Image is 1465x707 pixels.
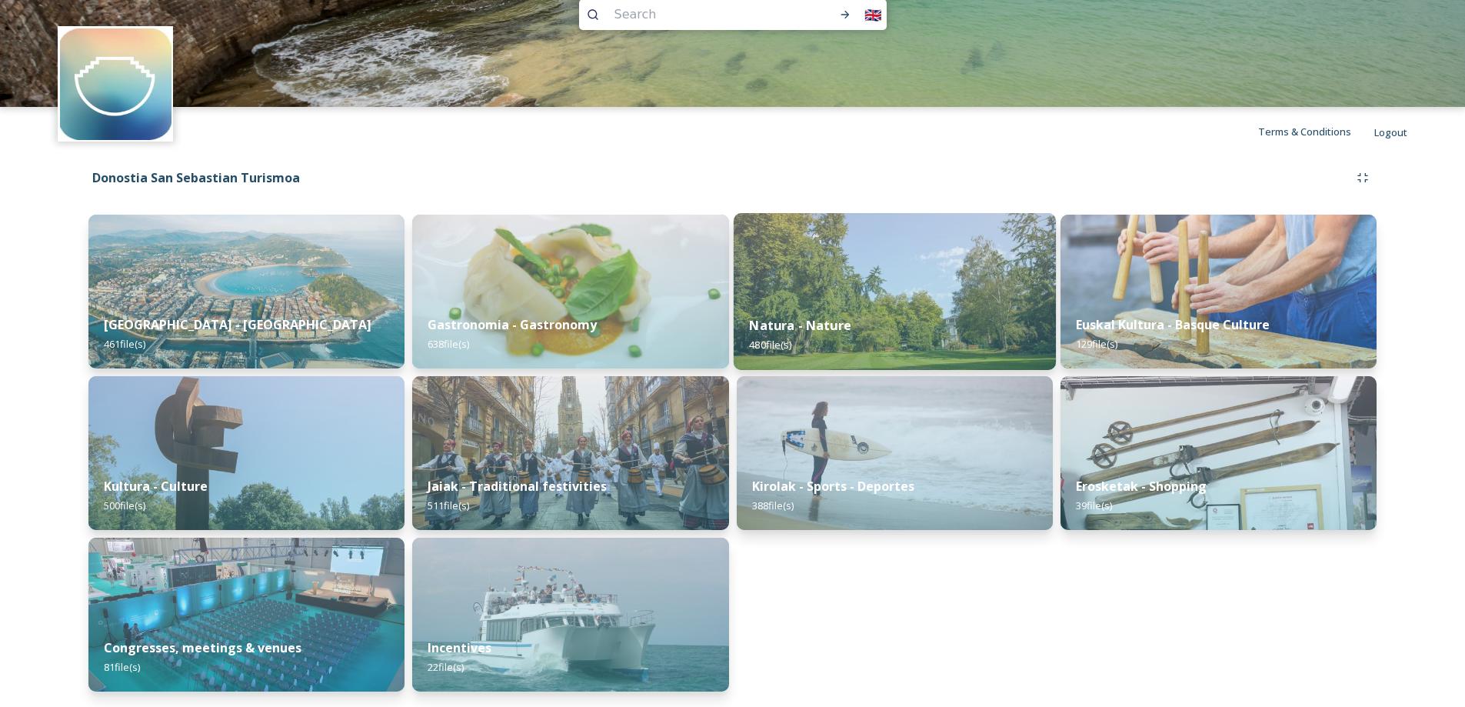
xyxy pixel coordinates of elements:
img: Plano%2520aereo%2520ciudad%25201%2520-%2520Paul%2520Michael.jpg [88,215,405,369]
img: _ML_4181.jpg [88,376,405,530]
span: Terms & Conditions [1258,125,1351,138]
div: 🇬🇧 [859,1,887,28]
img: BCC_Plato2.jpg [412,215,728,369]
img: catamaran_50426248713_o.jpg [412,538,728,692]
span: 511 file(s) [428,499,469,512]
img: surfer-in-la-zurriola---gros-district_7285962404_o.jpg [737,376,1053,530]
img: shopping-in-san-sebastin_49533716163_o.jpg [1060,376,1377,530]
span: 388 file(s) [752,499,794,512]
img: images.jpeg [60,28,171,140]
img: txalaparta_26484926369_o.jpg [1060,215,1377,369]
span: 39 file(s) [1076,499,1112,512]
strong: Natura - Nature [749,317,851,334]
span: 638 file(s) [428,337,469,351]
img: _TZV9379.jpg [733,213,1055,370]
strong: Kirolak - Sports - Deportes [752,478,914,495]
span: 81 file(s) [104,660,140,674]
span: 500 file(s) [104,499,145,512]
strong: [GEOGRAPHIC_DATA] - [GEOGRAPHIC_DATA] [104,316,371,333]
span: 129 file(s) [1076,337,1117,351]
span: 22 file(s) [428,660,464,674]
strong: Euskal Kultura - Basque Culture [1076,316,1270,333]
strong: Gastronomia - Gastronomy [428,316,597,333]
span: 461 file(s) [104,337,145,351]
strong: Incentives [428,639,491,656]
span: 480 file(s) [749,338,791,352]
img: tamborrada---javier-larrea_25444003826_o.jpg [412,376,728,530]
img: ficoba-exhibition-centre---recinto-ferial--pavilion--pabelln_50421997631_o.jpg [88,538,405,692]
span: Logout [1374,125,1407,139]
strong: Jaiak - Traditional festivities [428,478,607,495]
strong: Donostia San Sebastian Turismoa [92,169,300,186]
strong: Congresses, meetings & venues [104,639,301,656]
strong: Kultura - Culture [104,478,208,495]
a: Terms & Conditions [1258,122,1374,141]
strong: Erosketak - Shopping [1076,478,1207,495]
